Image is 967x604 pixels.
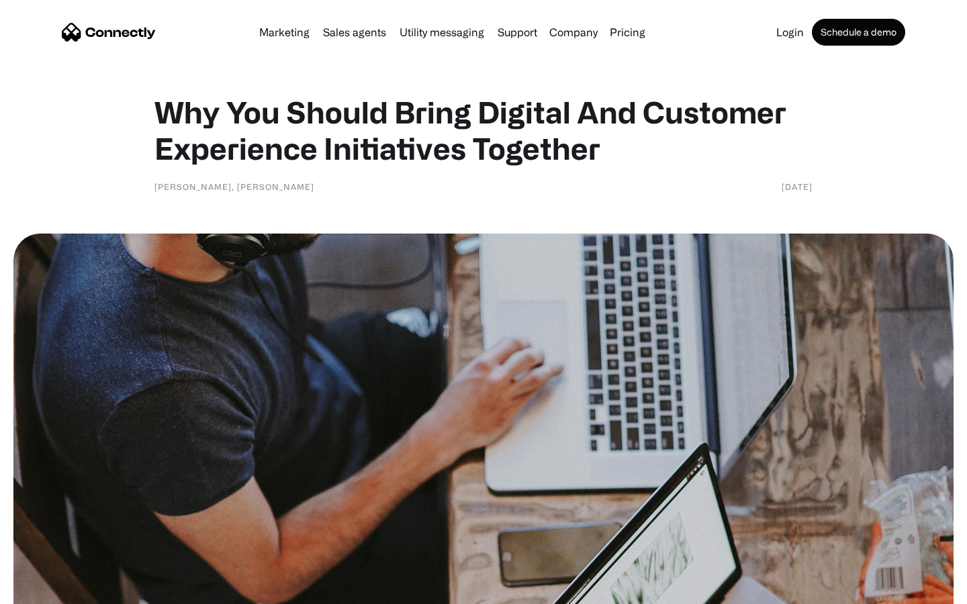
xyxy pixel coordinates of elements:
[254,27,315,38] a: Marketing
[318,27,392,38] a: Sales agents
[812,19,905,46] a: Schedule a demo
[154,94,813,166] h1: Why You Should Bring Digital And Customer Experience Initiatives Together
[27,581,81,599] ul: Language list
[154,180,314,193] div: [PERSON_NAME], [PERSON_NAME]
[604,27,651,38] a: Pricing
[492,27,543,38] a: Support
[13,581,81,599] aside: Language selected: English
[782,180,813,193] div: [DATE]
[394,27,490,38] a: Utility messaging
[771,27,809,38] a: Login
[549,23,598,42] div: Company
